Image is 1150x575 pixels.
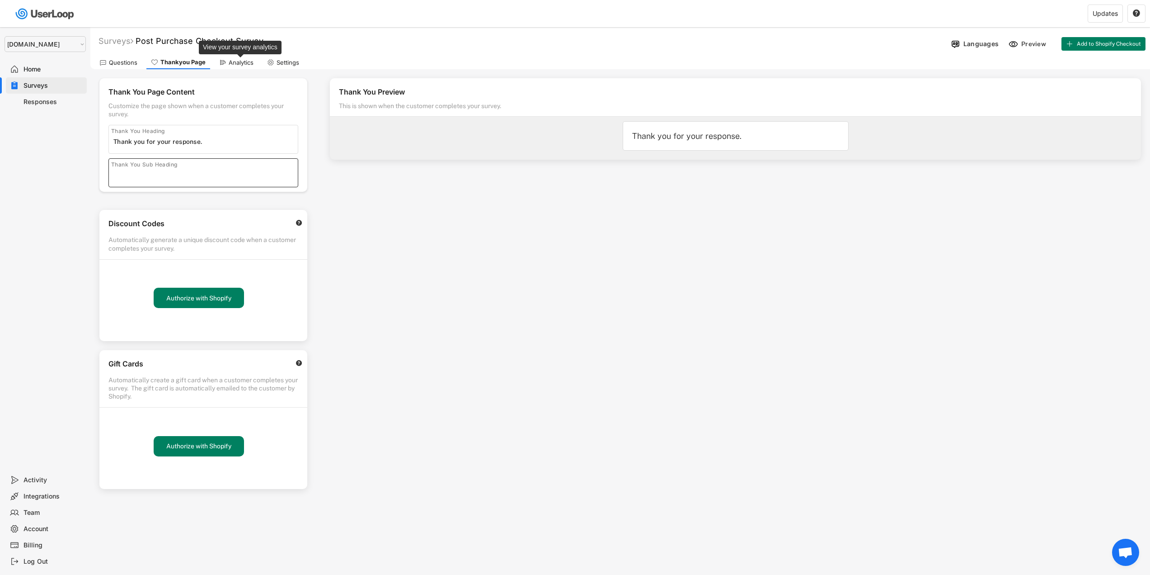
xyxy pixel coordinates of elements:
div: Thank You Sub Heading [111,161,177,168]
div: Thank you for your response. [632,131,839,141]
text:  [296,360,302,366]
div: Home [23,65,83,74]
div: Languages [963,40,999,48]
div: Thankyou Page [160,58,206,66]
button:  [1132,10,1141,18]
button:  [295,360,303,366]
div: Discount Codes [108,219,286,231]
div: Log Out [23,557,83,566]
div: Automatically generate a unique discount code when a customer completes your survey. [108,236,298,252]
div: Team [23,508,83,517]
div: Updates [1093,10,1118,17]
a: Open chat [1112,539,1139,566]
div: Surveys [23,81,83,90]
button: Add to Shopify Checkout [1061,37,1145,51]
div: Account [23,525,83,533]
span: Add to Shopify Checkout [1077,41,1141,47]
font: Post Purchase Checkout Survey [136,36,263,46]
div: Activity [23,476,83,485]
text:  [296,219,302,226]
div: Integrations [23,492,83,501]
div: Settings [277,59,299,67]
div: Thank You Preview [339,87,1132,100]
div: Automatically create a gift card when a customer completes your survey. The gift card is automati... [108,376,298,401]
div: Questions [109,59,137,67]
div: Surveys [99,36,133,46]
text:  [1133,9,1140,17]
img: userloop-logo-01.svg [14,5,77,23]
div: Preview [1021,40,1048,48]
button: Authorize with Shopify [154,288,244,308]
div: Thank You Heading [111,128,165,135]
div: This is shown when the customer completes your survey. [339,102,988,114]
img: Language%20Icon.svg [951,39,960,49]
div: Analytics [229,59,253,67]
div: Thank You Page Content [108,87,298,100]
div: Customize the page shown when a customer completes your survey. [108,102,298,118]
button:  [295,219,303,226]
div: Responses [23,98,83,106]
div: Billing [23,541,83,550]
div: Gift Cards [108,359,286,371]
button: Authorize with Shopify [154,436,244,456]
